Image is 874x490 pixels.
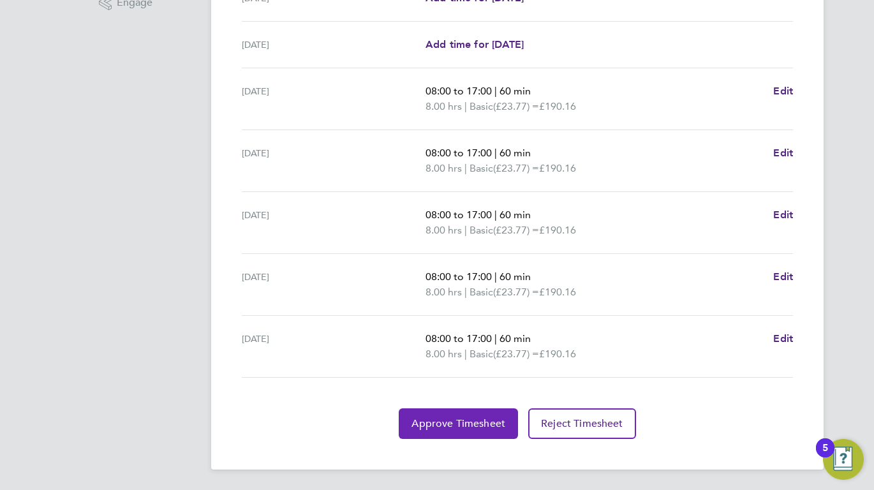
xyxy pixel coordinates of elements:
span: 8.00 hrs [426,286,462,298]
button: Reject Timesheet [528,408,636,439]
div: 5 [822,448,828,464]
div: [DATE] [242,207,426,238]
a: Edit [773,84,793,99]
span: 60 min [500,271,531,283]
span: 08:00 to 17:00 [426,332,492,345]
span: 08:00 to 17:00 [426,209,492,221]
span: 60 min [500,147,531,159]
span: | [494,332,497,345]
span: | [464,100,467,112]
a: Add time for [DATE] [426,37,524,52]
span: Edit [773,332,793,345]
button: Open Resource Center, 5 new notifications [823,439,864,480]
span: (£23.77) = [493,348,539,360]
div: [DATE] [242,84,426,114]
span: Basic [470,223,493,238]
span: 08:00 to 17:00 [426,147,492,159]
div: [DATE] [242,331,426,362]
div: [DATE] [242,145,426,176]
span: | [464,348,467,360]
span: Edit [773,209,793,221]
span: 60 min [500,85,531,97]
span: Edit [773,271,793,283]
span: 8.00 hrs [426,100,462,112]
span: Edit [773,147,793,159]
div: [DATE] [242,37,426,52]
span: (£23.77) = [493,286,539,298]
span: £190.16 [539,224,576,236]
span: 8.00 hrs [426,348,462,360]
span: Basic [470,346,493,362]
span: | [494,271,497,283]
span: £190.16 [539,100,576,112]
span: 60 min [500,332,531,345]
span: Add time for [DATE] [426,38,524,50]
span: £190.16 [539,348,576,360]
span: Basic [470,99,493,114]
span: | [494,147,497,159]
a: Edit [773,207,793,223]
span: 08:00 to 17:00 [426,85,492,97]
span: | [494,85,497,97]
a: Edit [773,331,793,346]
span: (£23.77) = [493,162,539,174]
a: Edit [773,269,793,285]
span: (£23.77) = [493,224,539,236]
span: | [464,224,467,236]
span: 08:00 to 17:00 [426,271,492,283]
span: Reject Timesheet [541,417,623,430]
a: Edit [773,145,793,161]
span: £190.16 [539,286,576,298]
span: 60 min [500,209,531,221]
span: Edit [773,85,793,97]
span: 8.00 hrs [426,162,462,174]
span: 8.00 hrs [426,224,462,236]
span: | [464,162,467,174]
span: Basic [470,285,493,300]
div: [DATE] [242,269,426,300]
span: £190.16 [539,162,576,174]
span: Approve Timesheet [411,417,505,430]
span: Basic [470,161,493,176]
span: | [464,286,467,298]
span: (£23.77) = [493,100,539,112]
button: Approve Timesheet [399,408,518,439]
span: | [494,209,497,221]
